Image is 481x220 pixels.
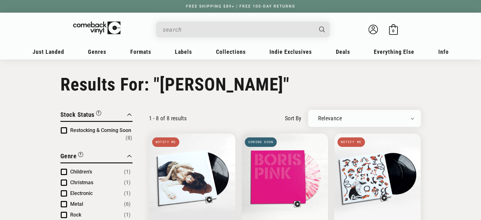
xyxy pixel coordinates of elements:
[60,151,83,162] button: Filter by Genre
[70,169,92,175] span: Children's
[285,114,302,123] label: sort by
[124,179,131,186] span: Number of products: (1)
[70,127,131,133] span: Restocking & Coming Soon
[175,48,192,55] span: Labels
[60,152,77,160] span: Genre
[313,22,330,37] button: Search
[70,201,83,207] span: Metal
[60,110,101,121] button: Filter by Stock Status
[124,200,131,208] span: Number of products: (6)
[438,48,449,55] span: Info
[149,115,187,122] p: 1 - 8 of 8 results
[60,74,421,95] h1: Results For: "[PERSON_NAME]"
[124,211,131,219] span: Number of products: (1)
[336,48,350,55] span: Deals
[60,111,95,118] span: Stock Status
[180,4,301,9] a: FREE SHIPPING $89+ | FREE 100-DAY RETURNS
[163,23,313,36] input: search
[124,190,131,197] span: Number of products: (1)
[130,48,151,55] span: Formats
[70,212,81,218] span: Rock
[70,179,93,185] span: Christmas
[70,190,93,196] span: Electronic
[124,168,131,176] span: Number of products: (1)
[126,134,132,142] span: Number of products: (8)
[269,48,312,55] span: Indie Exclusives
[88,48,106,55] span: Genres
[216,48,246,55] span: Collections
[33,48,64,55] span: Just Landed
[374,48,414,55] span: Everything Else
[156,22,330,37] div: Search
[392,28,394,33] span: 0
